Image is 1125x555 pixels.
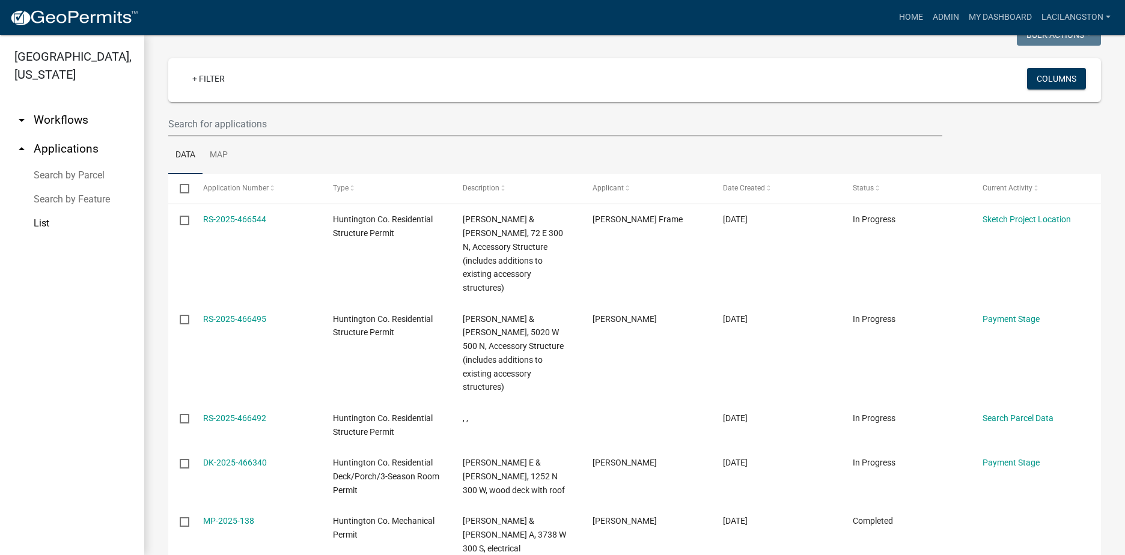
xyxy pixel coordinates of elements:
[983,458,1040,467] a: Payment Stage
[853,184,874,192] span: Status
[14,113,29,127] i: arrow_drop_down
[463,184,499,192] span: Description
[451,174,581,203] datatable-header-cell: Description
[203,214,266,224] a: RS-2025-466544
[1037,6,1115,29] a: LaciLangston
[894,6,928,29] a: Home
[983,214,1071,224] a: Sketch Project Location
[964,6,1037,29] a: My Dashboard
[593,458,657,467] span: Kalib Allen
[593,214,683,224] span: Maria Nelson Frame
[463,458,565,495] span: Atkinson, Diane E & Michael A, 1252 N 300 W, wood deck with roof
[463,413,468,423] span: , ,
[841,174,971,203] datatable-header-cell: Status
[723,458,748,467] span: 08/19/2025
[581,174,711,203] datatable-header-cell: Applicant
[723,314,748,324] span: 08/20/2025
[983,184,1032,192] span: Current Activity
[183,68,234,89] a: + Filter
[168,174,191,203] datatable-header-cell: Select
[971,174,1101,203] datatable-header-cell: Current Activity
[853,214,895,224] span: In Progress
[333,458,439,495] span: Huntington Co. Residential Deck/Porch/3-Season Room Permit
[593,314,657,324] span: Gary McCorkle
[333,516,434,539] span: Huntington Co. Mechanical Permit
[723,516,748,526] span: 08/19/2025
[853,314,895,324] span: In Progress
[1017,24,1101,46] button: Bulk Actions
[203,314,266,324] a: RS-2025-466495
[168,112,942,136] input: Search for applications
[711,174,841,203] datatable-header-cell: Date Created
[14,142,29,156] i: arrow_drop_up
[853,413,895,423] span: In Progress
[203,184,269,192] span: Application Number
[723,184,765,192] span: Date Created
[203,136,235,175] a: Map
[168,136,203,175] a: Data
[191,174,321,203] datatable-header-cell: Application Number
[333,184,349,192] span: Type
[463,214,563,293] span: Gamble, William M & Ellen Gamble, 72 E 300 N, Accessory Structure (includes additions to existing...
[322,174,451,203] datatable-header-cell: Type
[333,214,433,238] span: Huntington Co. Residential Structure Permit
[333,413,433,437] span: Huntington Co. Residential Structure Permit
[983,413,1053,423] a: Search Parcel Data
[203,413,266,423] a: RS-2025-466492
[203,516,254,526] a: MP-2025-138
[593,184,624,192] span: Applicant
[463,314,564,392] span: McCorkle, Gary Lee & Peg Yentes, 5020 W 500 N, Accessory Structure (includes additions to existin...
[723,214,748,224] span: 08/20/2025
[853,458,895,467] span: In Progress
[593,516,657,526] span: Shane Tackett
[1027,68,1086,89] button: Columns
[333,314,433,338] span: Huntington Co. Residential Structure Permit
[463,516,566,553] span: Tackett, Shane A & Jeannette A, 3738 W 300 S, electrical
[983,314,1040,324] a: Payment Stage
[723,413,748,423] span: 08/20/2025
[853,516,893,526] span: Completed
[928,6,964,29] a: Admin
[203,458,267,467] a: DK-2025-466340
